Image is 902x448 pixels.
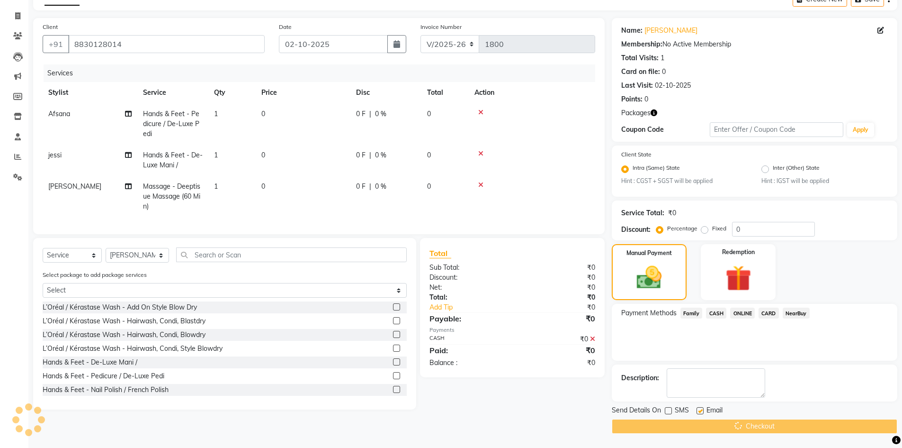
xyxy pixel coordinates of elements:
div: 0 [662,67,666,77]
span: CASH [706,308,726,319]
div: Services [44,64,602,82]
div: Card on file: [621,67,660,77]
span: 0 F [356,150,366,160]
label: Inter (Other) State [773,164,820,175]
div: Hands & Feet - Nail Polish / French Polish [43,385,169,395]
div: Description: [621,373,659,383]
div: Hands & Feet - Pedicure / De-Luxe Pedi [43,371,164,381]
div: Sub Total: [422,263,512,273]
div: Total: [422,293,512,302]
span: SMS [675,405,689,417]
th: Stylist [43,82,137,103]
span: 0 [427,110,431,118]
div: L’Oréal / Kérastase Wash - Hairwash, Condi, Blowdry [43,330,205,340]
div: 1 [661,53,664,63]
div: Points: [621,94,643,104]
label: Intra (Same) State [633,164,680,175]
span: 0 [261,151,265,159]
input: Search by Name/Mobile/Email/Code [68,35,265,53]
span: 0 % [375,150,386,160]
span: Send Details On [612,405,661,417]
div: ₹0 [512,334,602,344]
div: ₹0 [512,273,602,283]
span: Payment Methods [621,308,677,318]
div: Balance : [422,358,512,368]
span: 1 [214,182,218,191]
label: Redemption [722,248,755,256]
span: Hands & Feet - Pedicure / De-Luxe Pedi [143,110,199,138]
label: Client State [621,150,652,159]
div: Paid: [422,345,512,356]
div: Discount: [621,225,651,235]
span: Total [429,248,451,258]
span: | [369,109,371,119]
th: Service [137,82,208,103]
span: Packages [621,108,651,118]
label: Invoice Number [420,23,462,31]
button: Apply [847,123,874,137]
div: Name: [621,26,643,36]
span: 0 % [375,109,386,119]
span: ONLINE [730,308,755,319]
div: Payable: [422,313,512,324]
div: Membership: [621,39,662,49]
div: Last Visit: [621,81,653,91]
span: 0 [261,110,265,118]
div: Discount: [422,273,512,283]
span: Afsana [48,110,70,118]
div: ₹0 [512,293,602,302]
input: Search or Scan [176,247,407,262]
div: ₹0 [512,283,602,293]
div: Net: [422,283,512,293]
button: +91 [43,35,69,53]
img: _cash.svg [629,263,670,292]
span: Massage - Deeptisue Massage (60 Min) [143,182,200,210]
span: 0 [261,182,265,191]
span: NearBuy [783,308,810,319]
th: Disc [350,82,421,103]
span: 0 % [375,182,386,192]
label: Select package to add package services [43,271,147,279]
span: [PERSON_NAME] [48,182,101,191]
div: ₹0 [527,302,602,312]
div: Total Visits: [621,53,659,63]
input: Enter Offer / Coupon Code [710,122,843,137]
span: Hands & Feet - De-Luxe Mani / [143,151,203,169]
label: Date [279,23,292,31]
div: ₹0 [512,358,602,368]
div: Hands & Feet - De-Luxe Mani / [43,357,137,367]
div: CASH [422,334,512,344]
span: | [369,150,371,160]
div: L’Oréal / Kérastase Wash - Add On Style Blow Dry [43,302,197,312]
div: Service Total: [621,208,664,218]
div: 02-10-2025 [655,81,691,91]
div: ₹0 [668,208,676,218]
small: Hint : IGST will be applied [761,177,888,185]
span: Family [680,308,703,319]
span: 0 [427,151,431,159]
div: 0 [644,94,648,104]
span: 0 F [356,109,366,119]
th: Action [469,82,595,103]
label: Client [43,23,58,31]
span: 0 [427,182,431,191]
th: Total [421,82,469,103]
div: Coupon Code [621,125,710,135]
div: No Active Membership [621,39,888,49]
label: Percentage [667,224,697,233]
div: ₹0 [512,345,602,356]
div: ₹0 [512,263,602,273]
a: Add Tip [422,302,527,312]
span: | [369,182,371,192]
span: 1 [214,151,218,159]
span: jessi [48,151,62,159]
div: L’Oréal / Kérastase Wash - Hairwash, Condi, Style Blowdry [43,344,223,354]
small: Hint : CGST + SGST will be applied [621,177,748,185]
span: Email [706,405,723,417]
label: Fixed [712,224,726,233]
span: 1 [214,110,218,118]
div: L’Oréal / Kérastase Wash - Hairwash, Condi, Blastdry [43,316,205,326]
div: Payments [429,326,595,334]
label: Manual Payment [626,249,672,257]
a: [PERSON_NAME] [644,26,697,36]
